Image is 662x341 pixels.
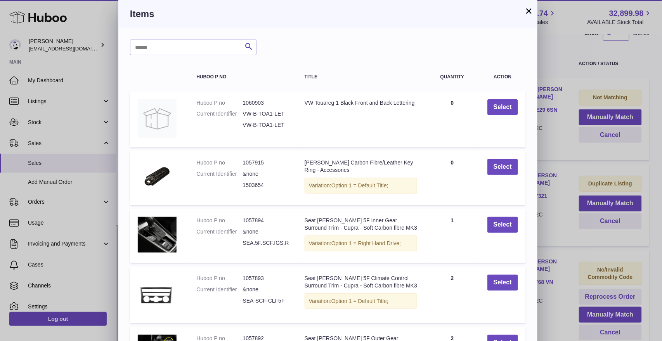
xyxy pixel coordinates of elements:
[305,159,417,174] div: [PERSON_NAME] Carbon Fibre/Leather Key Ring - Accessories
[243,182,289,189] dd: 1503654
[196,170,243,178] dt: Current Identifier
[331,182,388,189] span: Option 1 = Default Title;
[196,275,243,282] dt: Huboo P no
[425,92,480,148] td: 0
[243,228,289,235] dd: &none
[196,286,243,293] dt: Current Identifier
[243,170,289,178] dd: &none
[487,99,518,115] button: Select
[243,99,289,107] dd: 1060903
[487,275,518,291] button: Select
[305,293,417,309] div: Variation:
[196,228,243,235] dt: Current Identifier
[196,99,243,107] dt: Huboo P no
[196,217,243,224] dt: Huboo P no
[243,239,289,247] dd: SEA.5F.SCF.IGS.R
[138,217,177,253] img: Seat Leon 5F Inner Gear Surround Trim - Cupra - Soft Carbon fibre MK3
[425,67,480,87] th: Quantity
[243,297,289,305] dd: SEA-SCF-CLI-5F
[331,240,401,246] span: Option 1 = Right Hand Drive;
[196,159,243,166] dt: Huboo P no
[243,275,289,282] dd: 1057893
[331,298,388,304] span: Option 1 = Default Title;
[487,217,518,233] button: Select
[196,110,243,118] dt: Current Identifier
[305,275,417,289] div: Seat [PERSON_NAME] 5F Climate Control Surround Trim - Cupra - Soft Carbon fibre MK3
[138,99,177,138] img: VW Touareg 1 Black Front and Back Lettering
[243,159,289,166] dd: 1057915
[138,159,177,194] img: Mercedes Black Carbon Fibre/Leather Key Ring - Accessories
[305,99,417,107] div: VW Touareg 1 Black Front and Back Lettering
[305,235,417,251] div: Variation:
[138,275,177,313] img: Seat Leon 5F Climate Control Surround Trim - Cupra - Soft Carbon fibre MK3
[425,267,480,323] td: 2
[243,286,289,293] dd: &none
[305,178,417,194] div: Variation:
[425,209,480,263] td: 1
[130,8,526,20] h3: Items
[487,159,518,175] button: Select
[297,67,425,87] th: Title
[243,121,289,129] dd: VW-B-TOA1-LET
[189,67,297,87] th: Huboo P no
[425,151,480,205] td: 0
[305,217,417,232] div: Seat [PERSON_NAME] 5F Inner Gear Surround Trim - Cupra - Soft Carbon fibre MK3
[243,217,289,224] dd: 1057894
[524,6,534,16] button: ×
[243,110,289,118] dd: VW-B-TOA1-LET
[480,67,526,87] th: Action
